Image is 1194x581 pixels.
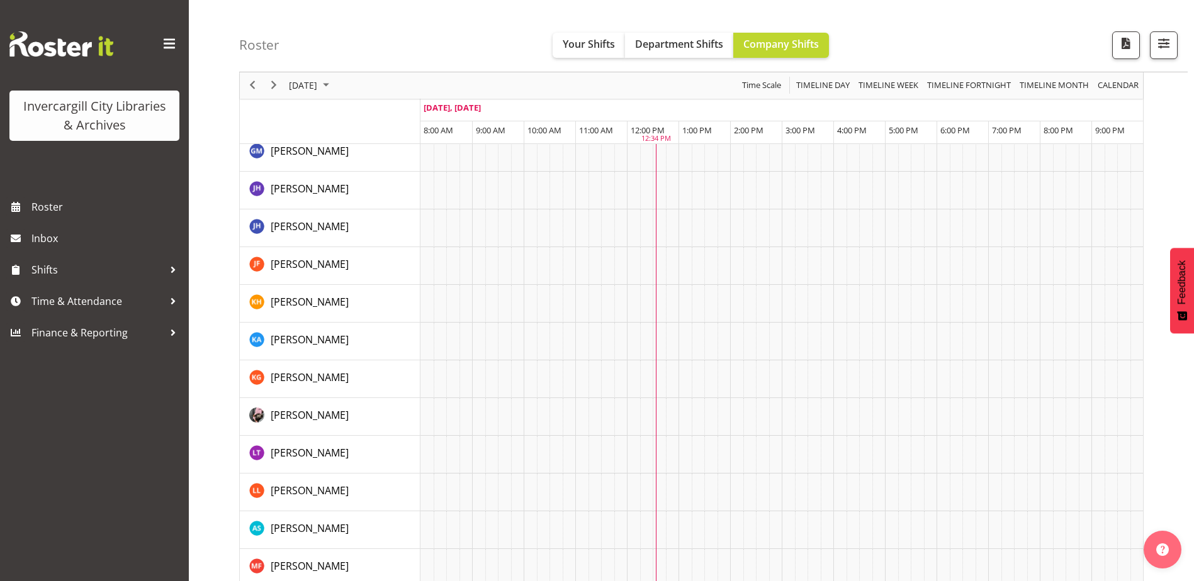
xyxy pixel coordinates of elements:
span: 9:00 PM [1095,124,1125,136]
td: Mandy Stenton resource [240,511,420,549]
span: [PERSON_NAME] [271,144,349,158]
span: Roster [31,197,183,216]
button: Timeline Day [794,78,852,94]
a: [PERSON_NAME] [271,407,349,423]
span: Your Shifts [563,37,615,51]
a: [PERSON_NAME] [271,181,349,196]
div: Invercargill City Libraries & Archives [22,97,167,135]
span: Time & Attendance [31,292,164,311]
td: Jill Harpur resource [240,172,420,209]
span: 5:00 PM [889,124,918,136]
span: Department Shifts [635,37,723,51]
button: Next [266,78,283,94]
button: Feedback - Show survey [1170,248,1194,333]
button: Your Shifts [553,33,625,58]
button: Timeline Week [857,78,921,94]
button: September 2025 [287,78,335,94]
span: Timeline Week [857,78,920,94]
span: 6:00 PM [940,124,970,136]
span: [PERSON_NAME] [271,333,349,346]
span: [PERSON_NAME] [271,182,349,196]
button: Previous [244,78,261,94]
span: Company Shifts [743,37,819,51]
div: next period [263,72,284,99]
h4: Roster [239,38,279,52]
span: [PERSON_NAME] [271,408,349,422]
span: Timeline Fortnight [926,78,1012,94]
a: [PERSON_NAME] [271,558,349,573]
a: [PERSON_NAME] [271,257,349,272]
td: Gabriel McKay Smith resource [240,134,420,172]
a: [PERSON_NAME] [271,219,349,234]
span: [DATE] [288,78,318,94]
td: Kaela Harley resource [240,285,420,323]
button: Time Scale [740,78,784,94]
button: Download a PDF of the roster for the current day [1112,31,1140,59]
td: Kathy Aloniu resource [240,323,420,360]
span: Timeline Month [1018,78,1090,94]
a: [PERSON_NAME] [271,483,349,498]
span: [PERSON_NAME] [271,446,349,460]
span: [PERSON_NAME] [271,559,349,573]
button: Timeline Month [1018,78,1091,94]
span: 4:00 PM [837,124,867,136]
span: 10:00 AM [527,124,561,136]
span: [PERSON_NAME] [271,257,349,271]
span: 12:00 PM [631,124,665,136]
span: Timeline Day [795,78,851,94]
a: [PERSON_NAME] [271,370,349,385]
span: 7:00 PM [992,124,1022,136]
button: Fortnight [925,78,1013,94]
button: Filter Shifts [1150,31,1178,59]
span: 8:00 PM [1044,124,1073,136]
span: 3:00 PM [786,124,815,136]
button: Company Shifts [733,33,829,58]
span: [PERSON_NAME] [271,295,349,309]
span: Inbox [31,229,183,248]
a: [PERSON_NAME] [271,332,349,347]
a: [PERSON_NAME] [271,294,349,309]
button: Month [1096,78,1141,94]
span: [PERSON_NAME] [271,521,349,535]
td: Keyu Chen resource [240,398,420,436]
span: 11:00 AM [579,124,613,136]
span: Finance & Reporting [31,323,164,342]
div: previous period [242,72,263,99]
span: Shifts [31,260,164,279]
img: Rosterit website logo [9,31,113,57]
span: 9:00 AM [476,124,505,136]
div: 12:34 PM [641,134,671,145]
td: Lyndsay Tautari resource [240,436,420,473]
a: [PERSON_NAME] [271,521,349,536]
span: Time Scale [741,78,782,94]
span: [DATE], [DATE] [424,102,481,113]
span: [PERSON_NAME] [271,219,349,233]
span: calendar [1096,78,1140,94]
span: 2:00 PM [734,124,763,136]
button: Department Shifts [625,33,733,58]
span: Feedback [1176,260,1188,304]
span: [PERSON_NAME] [271,370,349,384]
td: Jillian Hunter resource [240,209,420,247]
div: September 28, 2025 [284,72,337,99]
span: [PERSON_NAME] [271,484,349,497]
a: [PERSON_NAME] [271,143,349,158]
td: Joanne Forbes resource [240,247,420,285]
img: help-xxl-2.png [1156,543,1169,556]
td: Lynette Lockett resource [240,473,420,511]
td: Katie Greene resource [240,360,420,398]
a: [PERSON_NAME] [271,445,349,460]
span: 8:00 AM [424,124,453,136]
span: 1:00 PM [682,124,712,136]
